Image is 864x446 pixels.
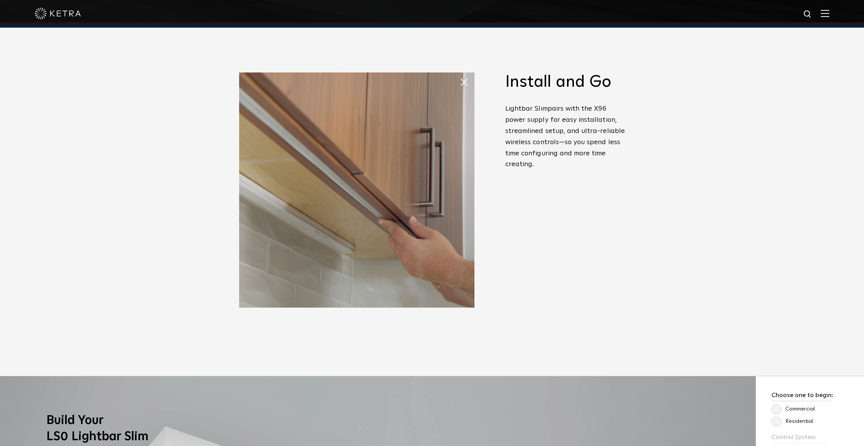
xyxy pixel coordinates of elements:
img: Hamburger%20Nav.svg [821,10,829,17]
h3: Choose one to begin: [771,392,833,401]
label: Commercial [771,406,815,412]
img: ketra-logo-2019-white [35,8,81,19]
span: pairs with the X96 power supply for easy installation, streamlined setup, and ultra-reliable wire... [505,105,625,168]
h2: Install and Go [505,72,625,92]
span: Lightbar Slim [505,105,548,112]
label: Residential [771,418,813,425]
img: LS0_Easy_Install [239,72,474,308]
img: search icon [803,10,813,19]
